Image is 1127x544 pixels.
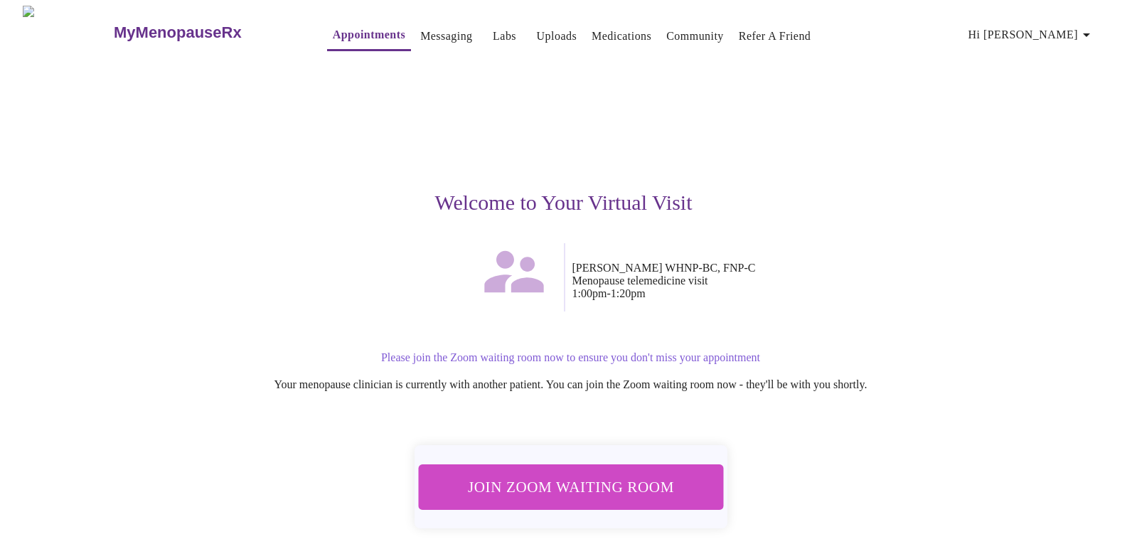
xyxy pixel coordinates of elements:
h3: MyMenopauseRx [114,23,242,42]
a: MyMenopauseRx [112,8,299,58]
p: Please join the Zoom waiting room now to ensure you don't miss your appointment [140,351,1002,364]
button: Join Zoom Waiting Room [411,463,730,510]
button: Medications [586,22,657,50]
p: Your menopause clinician is currently with another patient. You can join the Zoom waiting room no... [140,378,1002,391]
a: Medications [592,26,651,46]
button: Uploads [531,22,583,50]
a: Community [666,26,724,46]
img: MyMenopauseRx Logo [23,6,112,59]
a: Messaging [420,26,472,46]
span: Join Zoom Waiting Room [431,473,711,501]
a: Appointments [333,25,405,45]
span: Hi [PERSON_NAME] [968,25,1095,45]
a: Uploads [537,26,577,46]
button: Messaging [415,22,478,50]
a: Labs [493,26,516,46]
button: Community [661,22,730,50]
button: Appointments [327,21,411,51]
a: Refer a Friend [739,26,811,46]
button: Refer a Friend [733,22,817,50]
button: Hi [PERSON_NAME] [963,21,1101,49]
button: Labs [482,22,528,50]
h3: Welcome to Your Virtual Visit [126,191,1002,215]
p: [PERSON_NAME] WHNP-BC, FNP-C Menopause telemedicine visit 1:00pm - 1:20pm [572,262,1002,300]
